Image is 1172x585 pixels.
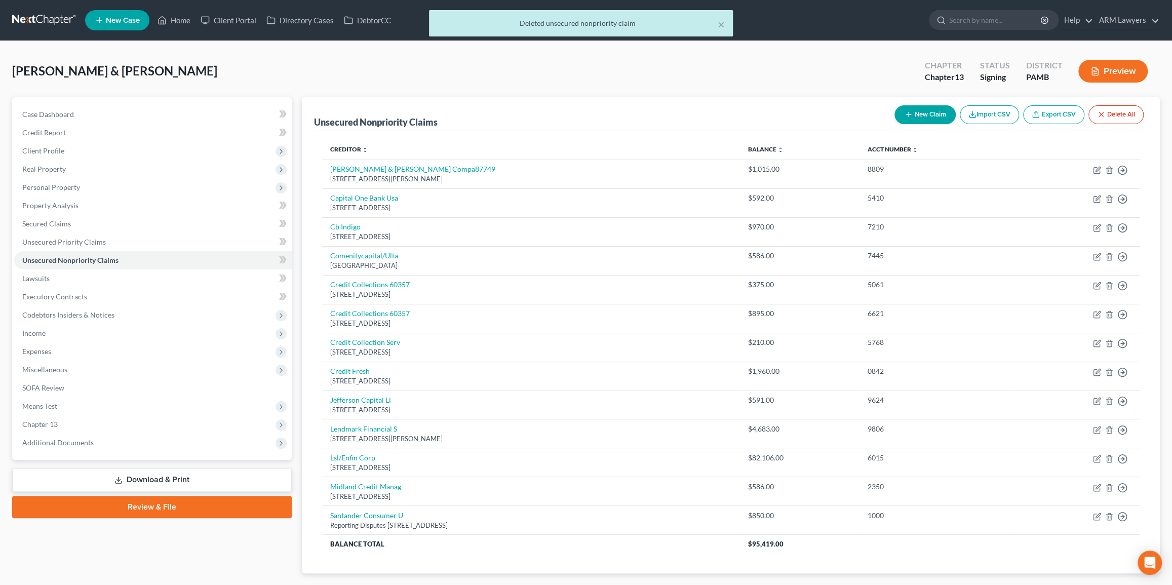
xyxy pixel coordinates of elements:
a: SOFA Review [14,379,292,397]
a: Case Dashboard [14,105,292,124]
span: Credit Report [22,128,66,137]
div: [GEOGRAPHIC_DATA] [330,261,732,270]
a: Lsl/Enfin Corp [330,453,375,462]
div: [STREET_ADDRESS] [330,319,732,328]
div: 6621 [867,308,1005,319]
div: 7445 [867,251,1005,261]
span: Codebtors Insiders & Notices [22,310,114,319]
div: $850.00 [748,511,851,521]
a: Santander Consumer U [330,511,403,520]
a: Comenitycapital/Ulta [330,251,398,260]
span: Lawsuits [22,274,50,283]
a: Lawsuits [14,269,292,288]
button: × [718,18,725,30]
span: Chapter 13 [22,420,58,428]
a: [PERSON_NAME] & [PERSON_NAME] Compa87749 [330,165,495,173]
div: 8809 [867,164,1005,174]
i: unfold_more [912,147,918,153]
a: Unsecured Nonpriority Claims [14,251,292,269]
span: Unsecured Nonpriority Claims [22,256,119,264]
a: Executory Contracts [14,288,292,306]
a: Acct Number unfold_more [867,145,918,153]
div: $586.00 [748,251,851,261]
div: $1,015.00 [748,164,851,174]
a: Creditor unfold_more [330,145,368,153]
div: $375.00 [748,280,851,290]
div: [STREET_ADDRESS][PERSON_NAME] [330,174,732,184]
a: Jefferson Capital Ll [330,396,391,404]
div: $586.00 [748,482,851,492]
div: 5410 [867,193,1005,203]
i: unfold_more [777,147,784,153]
div: 5061 [867,280,1005,290]
a: Credit Collections 60357 [330,280,410,289]
span: SOFA Review [22,383,64,392]
a: Cb Indigo [330,222,361,231]
span: Property Analysis [22,201,79,210]
div: Chapter [924,60,963,71]
span: Real Property [22,165,66,173]
div: 6015 [867,453,1005,463]
a: Unsecured Priority Claims [14,233,292,251]
i: unfold_more [362,147,368,153]
a: Download & Print [12,468,292,492]
span: Unsecured Priority Claims [22,238,106,246]
div: 0842 [867,366,1005,376]
div: $1,960.00 [748,366,851,376]
a: Credit Fresh [330,367,370,375]
span: Client Profile [22,146,64,155]
span: Expenses [22,347,51,356]
a: Credit Report [14,124,292,142]
button: Delete All [1088,105,1144,124]
a: Export CSV [1023,105,1084,124]
a: Balance unfold_more [748,145,784,153]
div: 9624 [867,395,1005,405]
div: District [1026,60,1062,71]
div: 2350 [867,482,1005,492]
a: Property Analysis [14,197,292,215]
span: Executory Contracts [22,292,87,301]
div: Status [980,60,1009,71]
div: PAMB [1026,71,1062,83]
div: [STREET_ADDRESS][PERSON_NAME] [330,434,732,444]
button: Import CSV [960,105,1019,124]
a: Secured Claims [14,215,292,233]
span: Personal Property [22,183,80,191]
div: 5768 [867,337,1005,347]
div: $592.00 [748,193,851,203]
button: New Claim [894,105,956,124]
div: $210.00 [748,337,851,347]
div: $591.00 [748,395,851,405]
span: Miscellaneous [22,365,67,374]
span: 13 [954,72,963,82]
div: Deleted unsecured nonpriority claim [437,18,725,28]
div: $82,106.00 [748,453,851,463]
span: $95,419.00 [748,540,784,548]
div: [STREET_ADDRESS] [330,347,732,357]
a: Capital One Bank Usa [330,193,398,202]
span: Secured Claims [22,219,71,228]
span: Case Dashboard [22,110,74,119]
div: [STREET_ADDRESS] [330,376,732,386]
a: Credit Collection Serv [330,338,400,346]
span: Means Test [22,402,57,410]
button: Preview [1078,60,1148,83]
div: $970.00 [748,222,851,232]
th: Balance Total [322,535,740,553]
div: Chapter [924,71,963,83]
div: [STREET_ADDRESS] [330,492,732,501]
div: 9806 [867,424,1005,434]
div: Open Intercom Messenger [1138,551,1162,575]
div: [STREET_ADDRESS] [330,232,732,242]
div: 1000 [867,511,1005,521]
div: Reporting Disputes [STREET_ADDRESS] [330,521,732,530]
span: Additional Documents [22,438,94,447]
span: [PERSON_NAME] & [PERSON_NAME] [12,63,217,78]
span: Income [22,329,46,337]
div: Signing [980,71,1009,83]
a: Credit Collections 60357 [330,309,410,318]
div: 7210 [867,222,1005,232]
div: $4,683.00 [748,424,851,434]
div: Unsecured Nonpriority Claims [314,116,438,128]
div: [STREET_ADDRESS] [330,463,732,473]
